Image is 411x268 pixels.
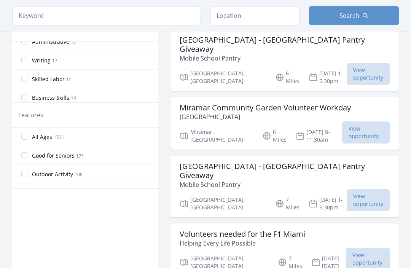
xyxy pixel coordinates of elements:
[21,134,27,140] input: All Ages 1731
[75,172,83,178] span: 108
[309,6,399,25] button: Search
[180,180,390,190] p: Mobile School Pantry
[180,70,266,85] p: [GEOGRAPHIC_DATA], [GEOGRAPHIC_DATA]
[32,134,52,141] span: All Ages
[342,122,390,144] span: View opportunity
[76,153,84,160] span: 171
[18,111,43,120] legend: Features
[170,97,399,150] a: Miramar Community Garden Volunteer Workday [GEOGRAPHIC_DATA] Miramar, [GEOGRAPHIC_DATA] 6 Miles [...
[180,104,351,113] h3: Miramar Community Garden Volunteer Workday
[210,6,300,25] input: Location
[170,30,399,91] a: [GEOGRAPHIC_DATA] - [GEOGRAPHIC_DATA] Pantry Giveaway Mobile School Pantry [GEOGRAPHIC_DATA], [GE...
[54,134,64,141] span: 1731
[21,39,27,45] input: Administrative 17
[296,129,342,144] p: [DATE] 8-11:30am
[309,196,347,212] p: [DATE] 1-5:30pm
[32,94,69,102] span: Business Skills
[347,63,390,85] span: View opportunity
[180,196,266,212] p: [GEOGRAPHIC_DATA], [GEOGRAPHIC_DATA]
[180,113,351,122] p: [GEOGRAPHIC_DATA]
[275,70,299,85] p: 6 Miles
[180,230,305,239] h3: Volunteers needed for the F1 Miami
[32,171,73,179] span: Outdoor Activity
[180,239,305,248] p: Helping Every Life Possible
[180,129,253,144] p: Miramar, [GEOGRAPHIC_DATA]
[32,38,69,46] span: Administrative
[21,95,27,101] input: Business Skills 14
[180,162,390,180] h3: [GEOGRAPHIC_DATA] - [GEOGRAPHIC_DATA] Pantry Giveaway
[71,39,76,46] span: 17
[21,76,27,82] input: Skilled Labor 15
[21,171,27,177] input: Outdoor Activity 108
[180,36,390,54] h3: [GEOGRAPHIC_DATA] - [GEOGRAPHIC_DATA] Pantry Giveaway
[32,76,65,83] span: Skilled Labor
[339,11,359,20] span: Search
[309,70,347,85] p: [DATE] 1-5:30pm
[52,58,57,64] span: 17
[32,152,75,160] span: Good for Seniors
[347,190,390,212] span: View opportunity
[32,57,51,65] span: Writing
[71,95,76,102] span: 14
[12,6,201,25] input: Keyword
[180,54,390,63] p: Mobile School Pantry
[262,129,287,144] p: 6 Miles
[21,57,27,64] input: Writing 17
[66,77,72,83] span: 15
[170,156,399,218] a: [GEOGRAPHIC_DATA] - [GEOGRAPHIC_DATA] Pantry Giveaway Mobile School Pantry [GEOGRAPHIC_DATA], [GE...
[275,196,299,212] p: 7 Miles
[21,153,27,159] input: Good for Seniors 171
